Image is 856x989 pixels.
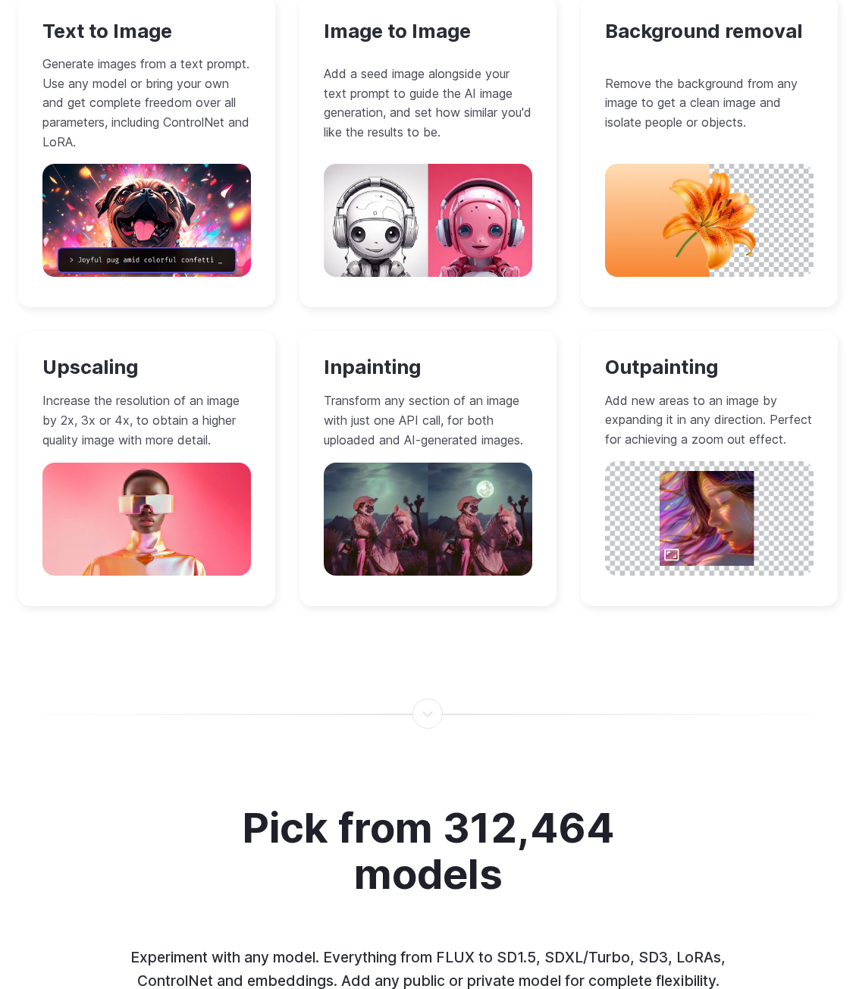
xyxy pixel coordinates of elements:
img: A woman wearing a pair of virtual reality glasses [42,463,251,576]
h3: Upscaling [42,356,251,379]
h3: Background removal [605,20,814,43]
p: Add new areas to an image by expanding it in any direction. Perfect for achieving a zoom out effect. [605,391,814,450]
p: Generate images from a text prompt. Use any model or bring your own and get complete freedom over... [42,55,251,152]
p: Increase the resolution of an image by 2x, 3x or 4x, to obtain a higher quality image with more d... [42,391,251,450]
h3: Outpainting [605,356,814,379]
img: A pug dog with its tongue out in front of fireworks [42,164,251,277]
img: A woman with her eyes closed and her hair blowing in the wind [605,461,814,576]
img: A pink and white robot with headphones on [324,164,532,277]
p: Remove the background from any image to get a clean image and isolate people or objects. [605,74,814,133]
h2: Pick from 312,464 models [176,805,681,897]
img: A single orange flower on an orange and white background [605,164,814,277]
img: A pug dog dressed as a cowboy riding a horse in the desert [324,463,532,576]
h3: Image to Image [324,20,532,43]
h3: Text to Image [42,20,251,43]
p: Add a seed image alongside your text prompt to guide the AI image generation, and set how similar... [324,64,532,142]
p: Transform any section of an image with just one API call, for both uploaded and AI-generated images. [324,391,532,450]
h3: Inpainting [324,356,532,379]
